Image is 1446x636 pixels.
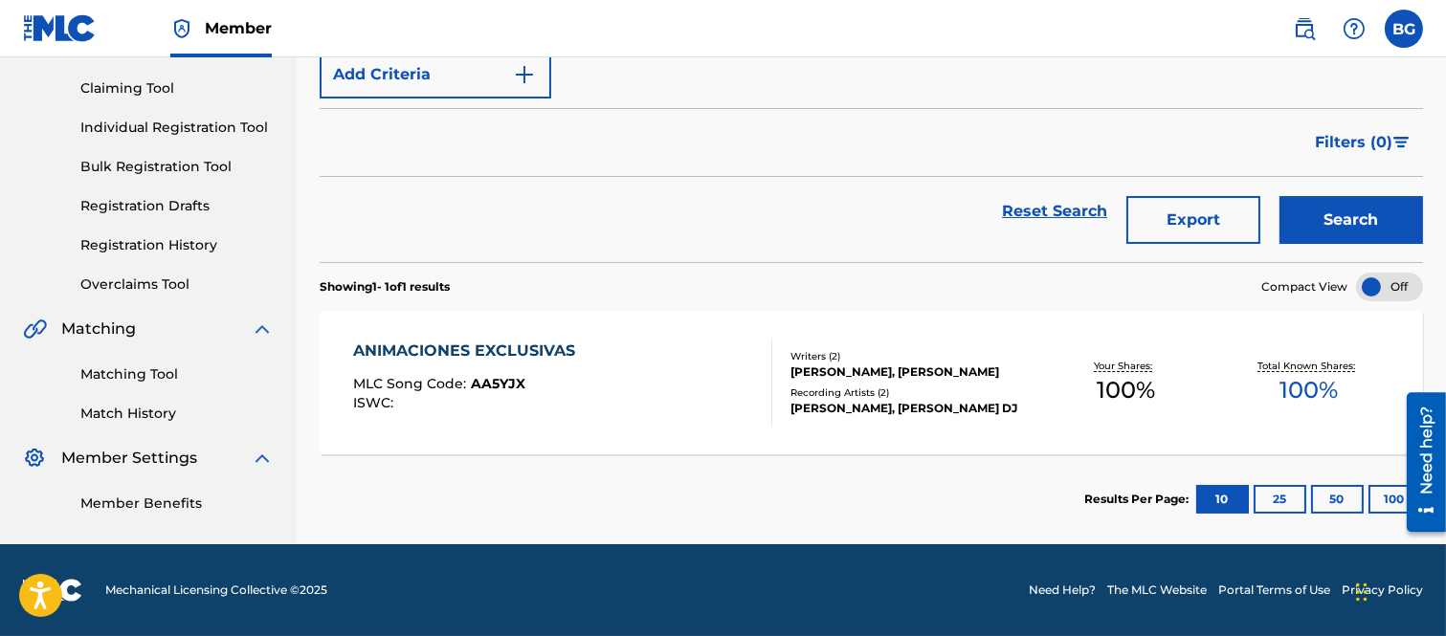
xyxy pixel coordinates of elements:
[513,63,536,86] img: 9d2ae6d4665cec9f34b9.svg
[790,400,1034,417] div: [PERSON_NAME], [PERSON_NAME] DJ
[1368,485,1421,514] button: 100
[80,364,274,384] a: Matching Tool
[353,394,398,411] span: ISWC :
[353,340,585,362] div: ANIMACIONES EXCLUSIVAS
[1385,10,1423,48] div: User Menu
[1335,10,1373,48] div: Help
[170,17,193,40] img: Top Rightsholder
[353,375,471,392] span: MLC Song Code :
[1303,119,1423,166] button: Filters (0)
[23,447,46,470] img: Member Settings
[1094,359,1157,373] p: Your Shares:
[1084,491,1193,508] p: Results Per Page:
[80,274,274,295] a: Overclaims Tool
[1350,544,1446,636] div: Widget de chat
[1392,385,1446,539] iframe: Resource Center
[1342,581,1423,599] a: Privacy Policy
[1311,485,1364,514] button: 50
[1196,485,1249,514] button: 10
[61,447,197,470] span: Member Settings
[320,311,1423,454] a: ANIMACIONES EXCLUSIVASMLC Song Code:AA5YJXISWC:Writers (2)[PERSON_NAME], [PERSON_NAME]Recording A...
[1029,581,1096,599] a: Need Help?
[1350,544,1446,636] iframe: Chat Widget
[1218,581,1330,599] a: Portal Terms of Use
[1107,581,1207,599] a: The MLC Website
[471,375,525,392] span: AA5YJX
[992,190,1117,232] a: Reset Search
[23,318,47,340] img: Matching
[205,17,272,39] span: Member
[1126,196,1260,244] button: Export
[23,14,97,42] img: MLC Logo
[80,235,274,255] a: Registration History
[80,157,274,177] a: Bulk Registration Tool
[251,447,274,470] img: expand
[1343,17,1366,40] img: help
[23,579,82,602] img: logo
[790,349,1034,363] div: Writers ( 2 )
[251,318,274,340] img: expand
[320,278,450,296] p: Showing 1 - 1 of 1 results
[80,493,274,514] a: Member Benefits
[61,318,136,340] span: Matching
[1285,10,1324,48] a: Public Search
[80,118,274,138] a: Individual Registration Tool
[1393,137,1410,148] img: filter
[80,196,274,216] a: Registration Drafts
[790,363,1034,381] div: [PERSON_NAME], [PERSON_NAME]
[1258,359,1361,373] p: Total Known Shares:
[80,404,274,424] a: Match History
[790,385,1034,400] div: Recording Artists ( 2 )
[1315,131,1392,154] span: Filters ( 0 )
[1293,17,1316,40] img: search
[80,78,274,99] a: Claiming Tool
[1280,373,1339,407] span: 100 %
[1356,563,1368,621] div: Arrastrar
[1097,373,1155,407] span: 100 %
[105,581,327,599] span: Mechanical Licensing Collective © 2025
[1279,196,1423,244] button: Search
[1254,485,1306,514] button: 25
[1261,278,1347,296] span: Compact View
[320,51,551,99] button: Add Criteria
